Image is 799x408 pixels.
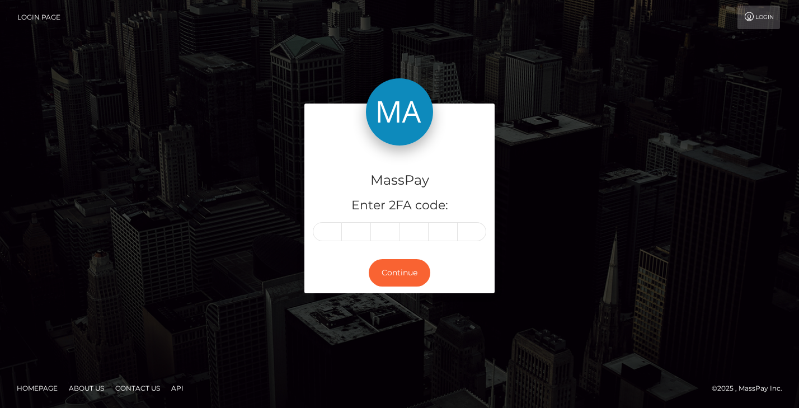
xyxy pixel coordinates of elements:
img: MassPay [366,78,433,146]
a: Contact Us [111,379,164,397]
h5: Enter 2FA code: [313,197,486,214]
a: API [167,379,188,397]
div: © 2025 , MassPay Inc. [712,382,791,395]
a: Homepage [12,379,62,397]
a: About Us [64,379,109,397]
a: Login Page [17,6,60,29]
h4: MassPay [313,171,486,190]
a: Login [737,6,780,29]
button: Continue [369,259,430,287]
